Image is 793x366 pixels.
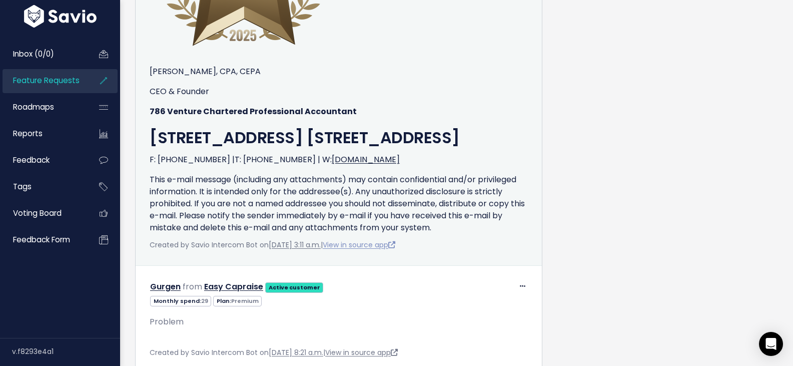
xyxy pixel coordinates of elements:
p: CEO & Founder [150,86,528,98]
a: [DOMAIN_NAME] [332,154,400,165]
span: Feedback form [13,234,70,245]
span: 29 [201,297,208,305]
a: [DATE] 8:21 a.m. [269,347,323,357]
div: Open Intercom Messenger [759,332,783,356]
div: v.f8293e4a1 [12,338,120,364]
span: Premium [231,297,259,305]
img: logo-white.9d6f32f41409.svg [22,5,99,28]
span: Created by Savio Intercom Bot on | [150,347,398,357]
span: Problem [150,316,184,327]
h1: [STREET_ADDRESS] [STREET_ADDRESS] [150,126,528,150]
span: Reports [13,128,43,139]
span: from [183,281,202,292]
a: View in source app [323,240,395,250]
span: Created by Savio Intercom Bot on | [150,240,395,250]
a: Feedback form [3,228,83,251]
span: Inbox (0/0) [13,49,54,59]
a: View in source app [325,347,398,357]
span: Tags [13,181,32,192]
a: Easy Capraise [204,281,263,292]
span: Monthly spend: [150,296,211,306]
a: Inbox (0/0) [3,43,83,66]
strong: 786 Venture Chartered Professional Accountant [150,106,357,117]
p: F: [PHONE_NUMBER] |T: [PHONE_NUMBER] | W: [150,154,528,166]
a: [DATE] 3:11 a.m. [269,240,321,250]
a: Gurgen [150,281,181,292]
a: Roadmaps [3,96,83,119]
a: Reports [3,122,83,145]
span: Voting Board [13,208,62,218]
span: Feature Requests [13,75,80,86]
strong: Active customer [269,283,320,291]
a: Feedback [3,149,83,172]
a: Voting Board [3,202,83,225]
span: Plan: [213,296,262,306]
a: Feature Requests [3,69,83,92]
p: This e-mail message (including any attachments) may contain confidential and/or privileged inform... [150,174,528,234]
p: [PERSON_NAME], CPA, CEPA [150,66,528,78]
span: Roadmaps [13,102,54,112]
a: Tags [3,175,83,198]
span: Feedback [13,155,50,165]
